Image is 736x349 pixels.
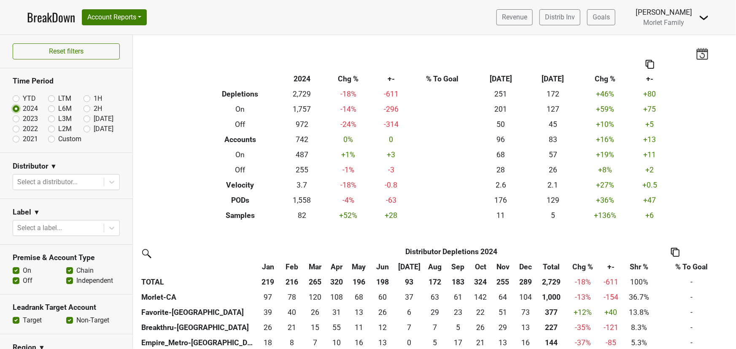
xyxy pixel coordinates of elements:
label: Chain [76,266,94,276]
th: Mar: activate to sort column ascending [304,259,326,274]
td: - [655,274,728,290]
div: 6 [397,307,422,318]
td: +5 [631,117,669,132]
th: +- [631,71,669,86]
td: 201 [475,102,527,117]
th: 216 [280,274,304,290]
label: [DATE] [94,124,113,134]
div: 97 [258,292,278,303]
a: Distrib Inv [539,9,580,25]
td: -314 [373,117,410,132]
th: 226.501 [536,320,566,335]
td: 15 [304,320,326,335]
button: Account Reports [82,9,147,25]
th: 183 [446,274,470,290]
span: ▼ [50,161,57,172]
th: Chg %: activate to sort column ascending [567,259,599,274]
td: 0 [373,132,410,147]
span: -18% [575,278,591,286]
div: 12 [373,322,393,333]
th: 255 [491,274,515,290]
label: Off [23,276,32,286]
td: -24 % [324,117,373,132]
th: Morlet-CA [139,290,256,305]
td: -4 % [324,193,373,208]
label: 2023 [23,114,38,124]
label: Non-Target [76,315,109,325]
td: - [655,305,728,320]
td: -14 % [324,102,373,117]
a: BreakDown [27,8,75,26]
div: 31 [328,307,345,318]
td: +59 % [579,102,631,117]
div: 108 [328,292,345,303]
h3: Premise & Account Type [13,253,120,262]
label: 2021 [23,134,38,144]
td: 50 [475,117,527,132]
th: Distributor Depletions 2024 [280,244,623,259]
td: +80 [631,86,669,102]
td: +8 % [579,162,631,177]
td: 50.999 [491,305,515,320]
td: +19 % [579,147,631,162]
th: PODs [200,193,280,208]
div: 61 [448,292,468,303]
td: 487 [280,147,324,162]
div: 40 [282,307,302,318]
td: +12 % [567,305,599,320]
td: 2.1 [527,177,579,193]
div: 26 [258,322,278,333]
div: 51 [493,307,513,318]
th: On [200,147,280,162]
td: 3.7 [280,177,324,193]
div: -154 [601,292,621,303]
div: 22 [472,307,489,318]
td: 23.167 [446,305,470,320]
td: 28.667 [491,320,515,335]
th: Off [200,117,280,132]
td: 176 [475,193,527,208]
span: -611 [604,278,618,286]
img: Copy to clipboard [646,60,654,69]
td: -1 % [324,162,373,177]
th: &nbsp;: activate to sort column ascending [139,259,256,274]
label: YTD [23,94,36,104]
div: 60 [373,292,393,303]
th: Total: activate to sort column ascending [536,259,566,274]
td: 21 [280,320,304,335]
td: +16 % [579,132,631,147]
div: +40 [601,307,621,318]
label: Custom [58,134,81,144]
th: Apr: activate to sort column ascending [326,259,347,274]
td: -13 % [567,290,599,305]
th: Jan: activate to sort column ascending [256,259,280,274]
td: 39.501 [280,305,304,320]
label: 2022 [23,124,38,134]
div: 23 [448,307,468,318]
td: 54.834 [326,320,347,335]
div: 55 [328,322,345,333]
img: last_updated_date [696,48,709,59]
td: 96 [475,132,527,147]
td: 28 [475,162,527,177]
td: 5 [446,320,470,335]
div: 377 [538,307,565,318]
th: Oct: activate to sort column ascending [470,259,491,274]
label: [DATE] [94,114,113,124]
td: +46 % [579,86,631,102]
td: 0 % [324,132,373,147]
td: 72.834 [515,305,536,320]
td: 100% [623,274,655,290]
td: 68 [347,290,371,305]
div: 78 [282,292,302,303]
div: [PERSON_NAME] [636,7,692,18]
td: 6.999 [424,320,446,335]
td: 45 [527,117,579,132]
div: 7 [426,322,444,333]
td: 107.999 [326,290,347,305]
td: -18 % [324,177,373,193]
td: -3 [373,162,410,177]
td: 12.5 [515,320,536,335]
td: 142 [470,290,491,305]
td: 83 [527,132,579,147]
